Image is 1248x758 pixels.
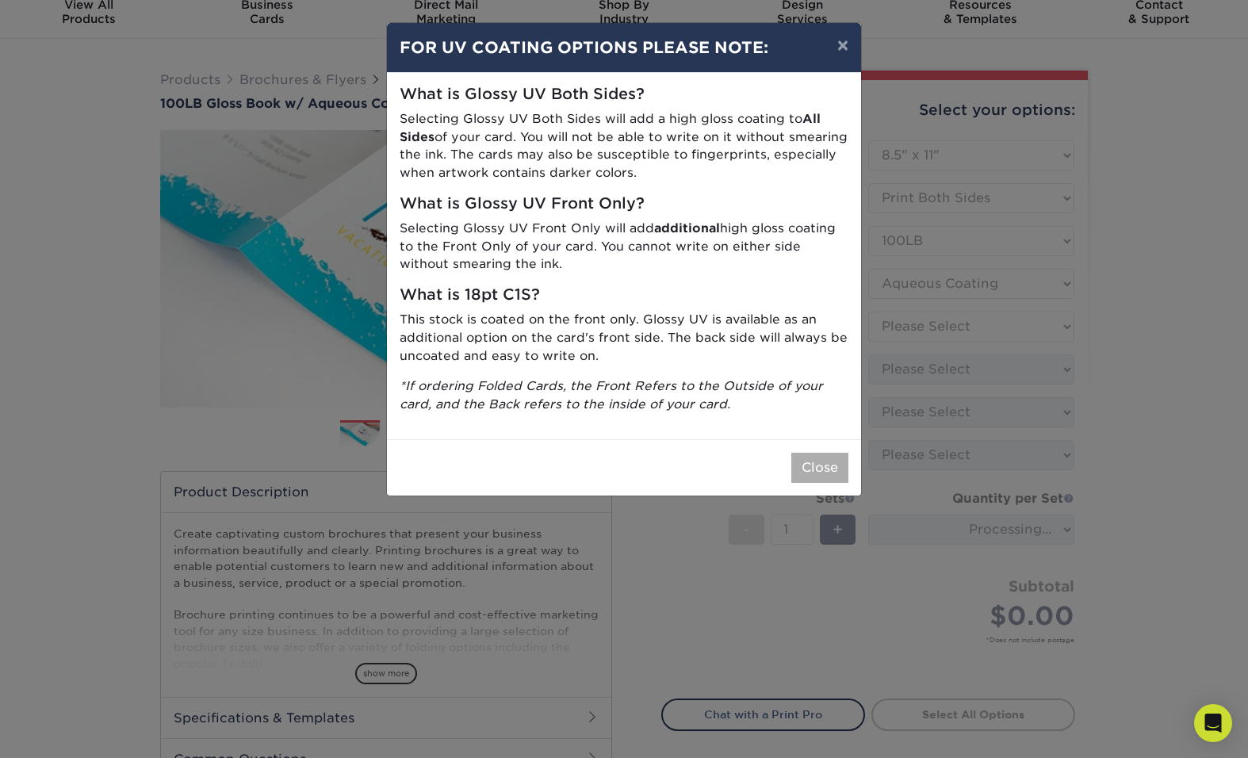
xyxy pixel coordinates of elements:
p: Selecting Glossy UV Both Sides will add a high gloss coating to of your card. You will not be abl... [400,110,848,182]
strong: All Sides [400,111,821,144]
h4: FOR UV COATING OPTIONS PLEASE NOTE: [400,36,848,59]
h5: What is Glossy UV Front Only? [400,195,848,213]
h5: What is 18pt C1S? [400,286,848,304]
p: This stock is coated on the front only. Glossy UV is available as an additional option on the car... [400,311,848,365]
i: *If ordering Folded Cards, the Front Refers to the Outside of your card, and the Back refers to t... [400,378,823,412]
div: Open Intercom Messenger [1194,704,1232,742]
button: Close [791,453,848,483]
button: × [825,23,861,67]
p: Selecting Glossy UV Front Only will add high gloss coating to the Front Only of your card. You ca... [400,220,848,274]
strong: additional [654,220,720,235]
h5: What is Glossy UV Both Sides? [400,86,848,104]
